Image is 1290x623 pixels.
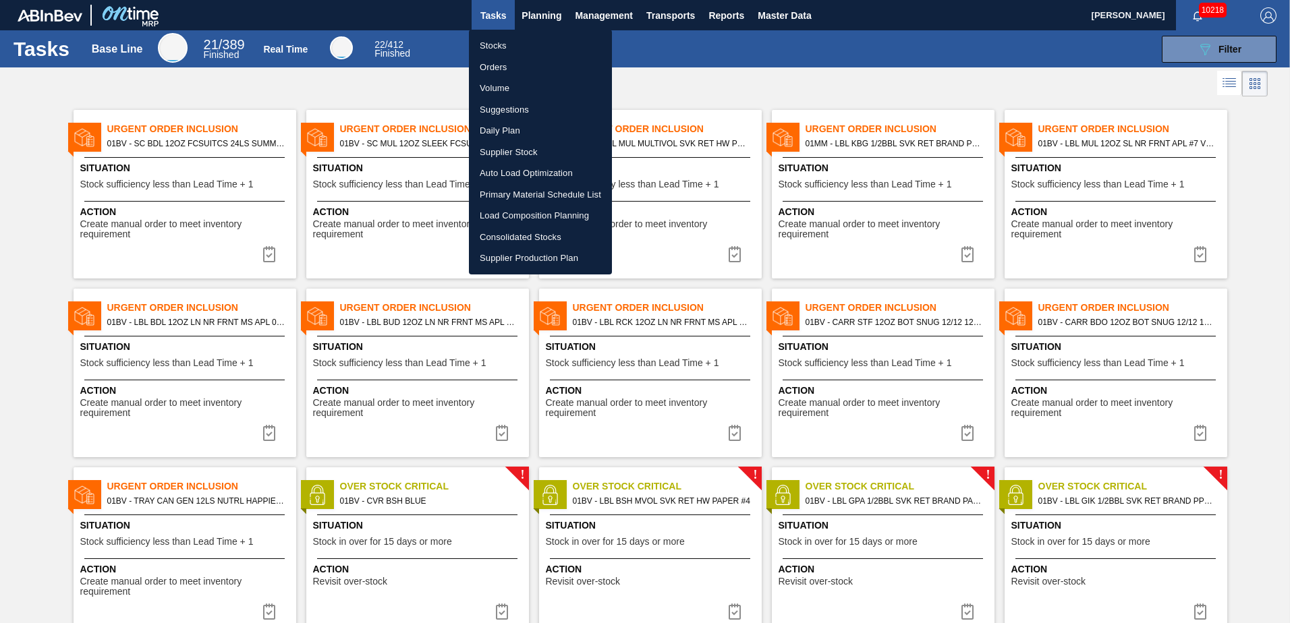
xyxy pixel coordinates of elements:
a: Load Composition Planning [469,205,612,227]
a: Volume [469,78,612,99]
a: Daily Plan [469,120,612,142]
a: Supplier Stock [469,142,612,163]
a: Suggestions [469,99,612,121]
a: Stocks [469,35,612,57]
a: Supplier Production Plan [469,247,612,269]
a: Consolidated Stocks [469,227,612,248]
a: Auto Load Optimization [469,162,612,184]
a: Primary Material Schedule List [469,184,612,206]
a: Orders [469,57,612,78]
